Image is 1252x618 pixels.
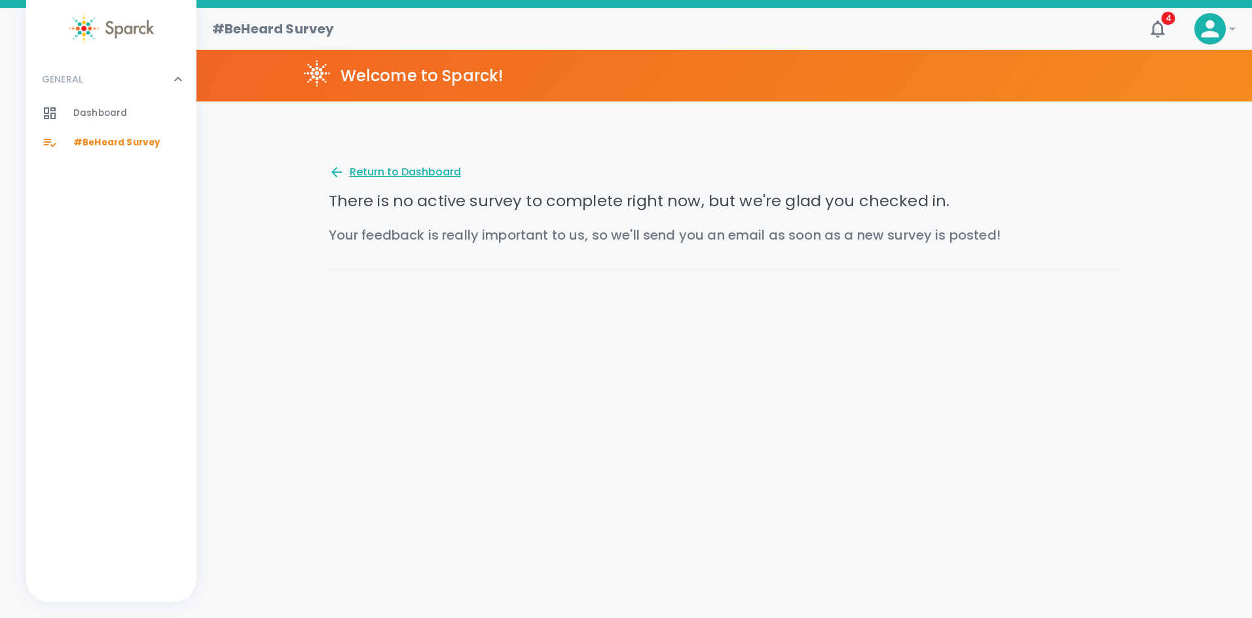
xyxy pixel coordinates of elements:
div: GENERAL [26,60,196,99]
div: GENERAL [26,99,196,162]
span: Dashboard [73,107,127,120]
p: GENERAL [42,73,83,86]
a: #BeHeard Survey [26,128,196,157]
img: Sparck logo [69,13,154,44]
button: 4 [1142,13,1173,45]
span: #BeHeard Survey [73,136,160,149]
button: Return to Dashboard [329,164,461,180]
a: Sparck logo [26,13,196,44]
span: 4 [1162,12,1175,25]
a: Dashboard [26,99,196,128]
img: Sparck logo [304,60,330,86]
h5: Welcome to Sparck! [341,65,504,86]
p: Your feedback is really important to us, so we'll send you an email as soon as a new survey is po... [329,222,1120,248]
p: There is no active survey to complete right now, but we're glad you checked in. [329,191,1120,211]
h1: #BeHeard Survey [212,18,334,39]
